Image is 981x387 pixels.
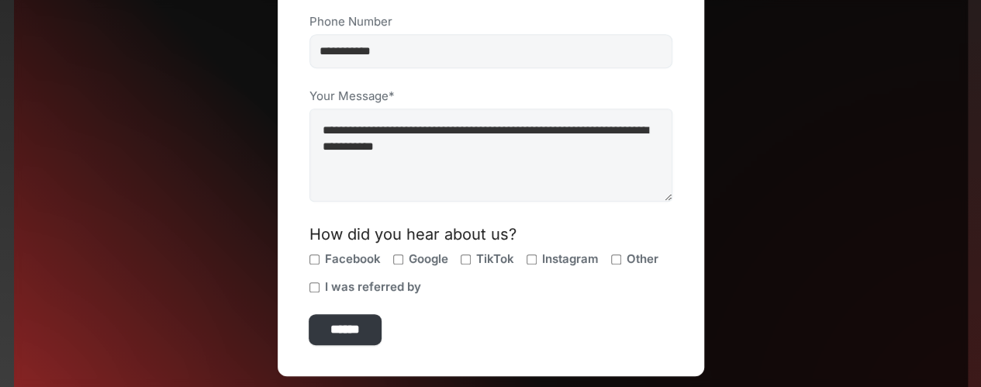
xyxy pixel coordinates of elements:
input: TikTok [461,254,471,264]
span: TikTok [476,251,514,267]
input: Other [611,254,621,264]
label: Your Message* [309,88,672,104]
input: Google [393,254,403,264]
span: Other [627,251,658,267]
input: Facebook [309,254,320,264]
input: Instagram [527,254,537,264]
span: Google [409,251,448,267]
span: I was referred by [325,279,421,295]
label: Phone Number [309,14,672,29]
input: I was referred by [309,282,320,292]
div: How did you hear about us? [309,226,672,242]
span: Facebook [325,251,381,267]
span: Instagram [542,251,599,267]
